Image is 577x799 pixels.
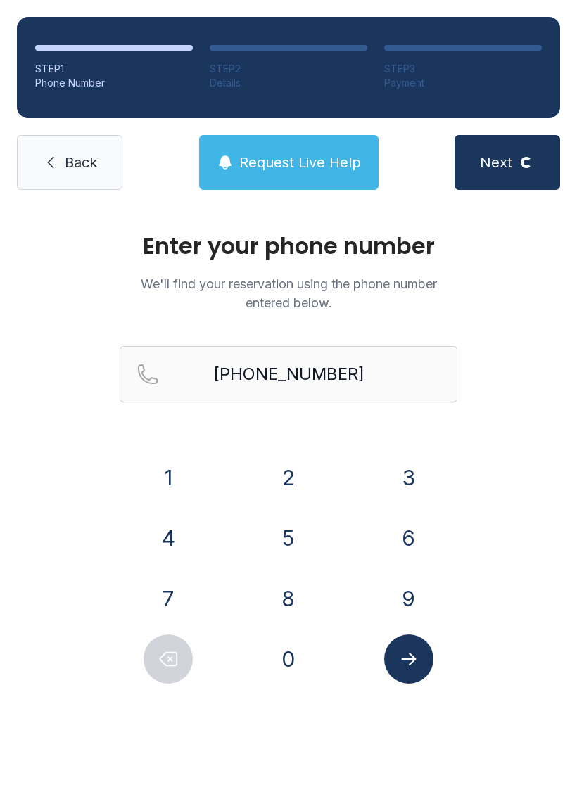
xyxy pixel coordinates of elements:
[264,453,313,502] button: 2
[144,634,193,684] button: Delete number
[239,153,361,172] span: Request Live Help
[210,76,367,90] div: Details
[384,634,433,684] button: Submit lookup form
[144,574,193,623] button: 7
[384,574,433,623] button: 9
[384,513,433,563] button: 6
[65,153,97,172] span: Back
[480,153,512,172] span: Next
[384,453,433,502] button: 3
[144,453,193,502] button: 1
[120,235,457,257] h1: Enter your phone number
[35,76,193,90] div: Phone Number
[384,62,542,76] div: STEP 3
[120,346,457,402] input: Reservation phone number
[35,62,193,76] div: STEP 1
[384,76,542,90] div: Payment
[264,513,313,563] button: 5
[264,574,313,623] button: 8
[144,513,193,563] button: 4
[264,634,313,684] button: 0
[210,62,367,76] div: STEP 2
[120,274,457,312] p: We'll find your reservation using the phone number entered below.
